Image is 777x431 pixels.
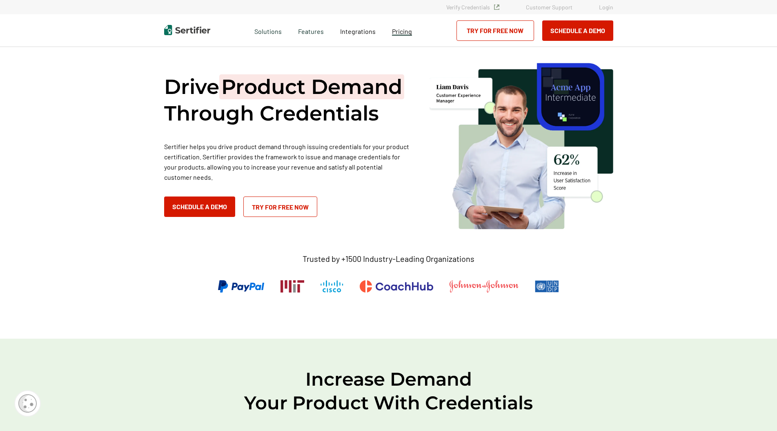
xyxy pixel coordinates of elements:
img: CoachHub [360,280,433,293]
img: Cookie Popup Icon [18,394,37,413]
h1: Drive Through Credentials [164,74,404,127]
a: Login [599,4,613,11]
iframe: Chat Widget [736,392,777,431]
span: Features [298,25,324,36]
img: Massachusetts Institute of Technology [281,280,304,293]
img: PayPal [218,280,264,293]
p: Sertifier helps you drive product demand through issuing credentials for your product certificati... [164,141,409,182]
a: Try for Free Now [243,197,317,217]
img: Cisco [321,280,343,293]
a: Customer Support [526,4,572,11]
img: Johnson & Johnson [450,280,518,293]
button: Schedule a Demo [164,197,235,217]
p: Trusted by +1500 Industry-Leading Organizations [303,254,474,264]
span: Product Demand [219,74,404,99]
span: Integrations [340,27,376,35]
img: UNDP [535,280,559,293]
img: Sertifier | Digital Credentialing Platform [164,25,210,35]
img: Verified [494,4,499,10]
a: Integrations [340,25,376,36]
button: Schedule a Demo [542,20,613,41]
a: Try for Free Now [456,20,534,41]
span: Solutions [254,25,282,36]
img: solutions/product certification hero [430,61,613,229]
span: Pricing [392,27,412,35]
a: Pricing [392,25,412,36]
a: Verify Credentials [446,4,499,11]
h2: Increase Demand Your Product With Credentials [144,367,634,415]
